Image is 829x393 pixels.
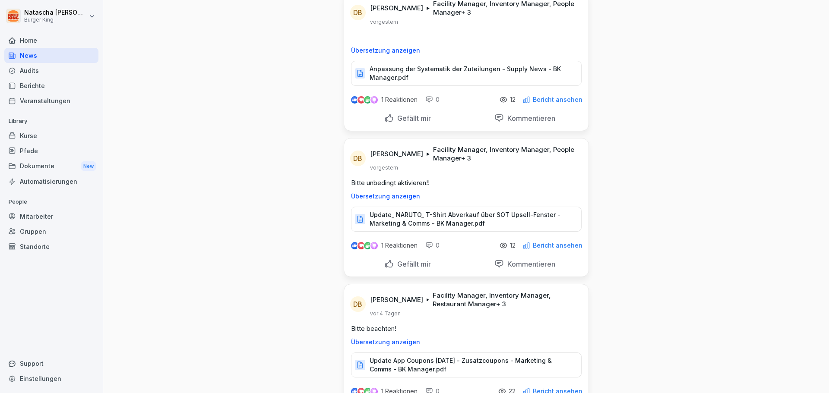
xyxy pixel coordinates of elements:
[351,363,582,372] a: Update App Coupons [DATE] - Zusatzcoupons - Marketing & Comms - BK Manager.pdf
[533,96,582,103] p: Bericht ansehen
[351,324,582,333] p: Bitte beachten!
[24,9,87,16] p: Natascha [PERSON_NAME]
[351,217,582,226] a: Update_ NARUTO_ T-Shirt Abverkauf über SOT Upsell-Fenster - Marketing & Comms - BK Manager.pdf
[504,260,555,268] p: Kommentieren
[4,356,98,371] div: Support
[364,242,371,249] img: celebrate
[510,96,516,103] p: 12
[4,239,98,254] a: Standorte
[370,4,423,13] p: [PERSON_NAME]
[351,47,582,54] p: Übersetzung anzeigen
[24,17,87,23] p: Burger King
[81,161,96,171] div: New
[350,5,366,20] div: DB
[4,128,98,143] a: Kurse
[4,63,98,78] a: Audits
[4,78,98,93] a: Berichte
[4,114,98,128] p: Library
[370,19,398,25] p: vorgestern
[394,114,431,123] p: Gefällt mir
[364,96,371,104] img: celebrate
[351,96,358,103] img: like
[4,143,98,158] a: Pfade
[425,95,440,104] div: 0
[381,96,418,103] p: 1 Reaktionen
[370,164,398,171] p: vorgestern
[504,114,555,123] p: Kommentieren
[351,178,582,188] p: Bitte unbedingt aktivieren!!
[4,195,98,209] p: People
[351,339,582,346] p: Übersetzung anzeigen
[370,310,401,317] p: vor 4 Tagen
[4,158,98,174] a: DokumenteNew
[370,96,378,104] img: inspiring
[370,242,378,249] img: inspiring
[350,151,366,166] div: DB
[433,145,578,163] p: Facility Manager, Inventory Manager, People Manager + 3
[4,33,98,48] a: Home
[351,242,358,249] img: like
[4,48,98,63] a: News
[370,150,423,158] p: [PERSON_NAME]
[358,242,364,249] img: love
[350,296,366,312] div: DB
[351,193,582,200] p: Übersetzung anzeigen
[510,242,516,249] p: 12
[433,291,578,308] p: Facility Manager, Inventory Manager, Restaurant Manager + 3
[425,241,440,250] div: 0
[358,97,364,103] img: love
[533,242,582,249] p: Bericht ansehen
[4,174,98,189] a: Automatisierungen
[4,371,98,386] a: Einstellungen
[370,296,423,304] p: [PERSON_NAME]
[4,209,98,224] a: Mitarbeiter
[381,242,418,249] p: 1 Reaktionen
[394,260,431,268] p: Gefällt mir
[370,211,573,228] p: Update_ NARUTO_ T-Shirt Abverkauf über SOT Upsell-Fenster - Marketing & Comms - BK Manager.pdf
[4,224,98,239] a: Gruppen
[351,72,582,80] a: Anpassung der Systematik der Zuteilungen - Supply News - BK Manager.pdf
[4,93,98,108] a: Veranstaltungen
[370,356,573,374] p: Update App Coupons [DATE] - Zusatzcoupons - Marketing & Comms - BK Manager.pdf
[4,158,98,174] div: Dokumente
[370,65,573,82] p: Anpassung der Systematik der Zuteilungen - Supply News - BK Manager.pdf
